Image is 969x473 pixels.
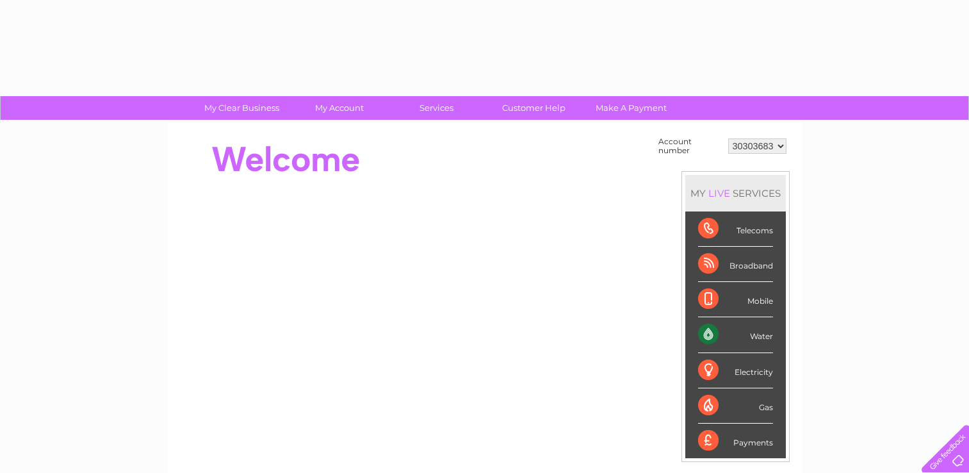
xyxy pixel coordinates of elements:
[698,247,773,282] div: Broadband
[698,317,773,353] div: Water
[685,175,786,212] div: MY SERVICES
[698,424,773,458] div: Payments
[698,353,773,388] div: Electricity
[384,96,489,120] a: Services
[698,388,773,424] div: Gas
[655,134,725,158] td: Account number
[698,282,773,317] div: Mobile
[706,187,733,199] div: LIVE
[481,96,587,120] a: Customer Help
[578,96,684,120] a: Make A Payment
[286,96,392,120] a: My Account
[189,96,295,120] a: My Clear Business
[698,212,773,247] div: Telecoms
